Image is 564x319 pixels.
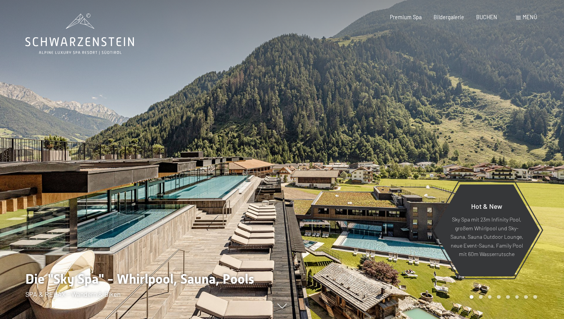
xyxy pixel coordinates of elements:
p: Sky Spa mit 23m Infinity Pool, großem Whirlpool und Sky-Sauna, Sauna Outdoor Lounge, neue Event-S... [450,215,523,259]
div: Carousel Page 1 (Current Slide) [470,295,473,299]
div: Carousel Page 6 [515,295,519,299]
div: Carousel Page 7 [524,295,528,299]
a: Bildergalerie [434,14,464,20]
a: Premium Spa [390,14,422,20]
div: Carousel Page 3 [488,295,492,299]
div: Carousel Pagination [467,295,537,299]
div: Carousel Page 2 [479,295,483,299]
a: Hot & New Sky Spa mit 23m Infinity Pool, großem Whirlpool und Sky-Sauna, Sauna Outdoor Lounge, ne... [433,184,540,277]
span: Menü [523,14,537,20]
div: Carousel Page 5 [506,295,510,299]
div: Carousel Page 8 [533,295,537,299]
a: BUCHEN [476,14,497,20]
span: Hot & New [471,202,502,210]
div: Carousel Page 4 [497,295,501,299]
